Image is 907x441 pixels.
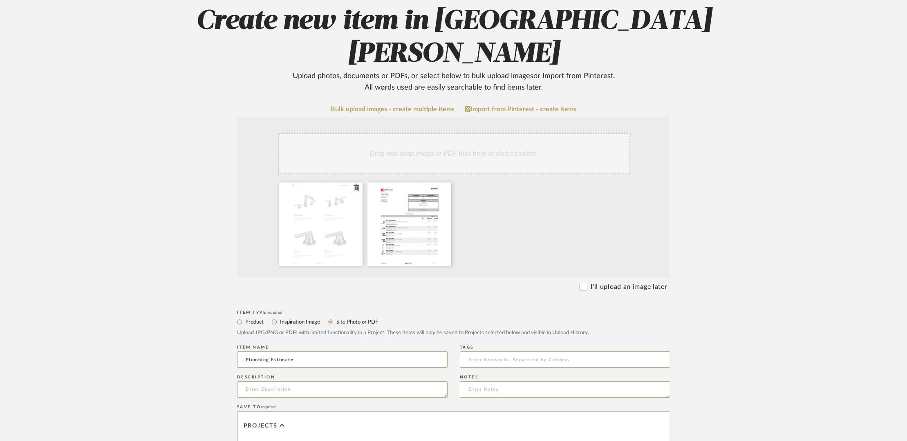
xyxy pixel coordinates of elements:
label: I'll upload an image later [591,282,667,292]
input: Enter Name [237,351,448,368]
div: Upload JPG/PNG or PDFs with limited functionality in a Project. These items will only be saved to... [237,329,670,337]
span: Projects [244,423,278,430]
span: required [261,405,277,409]
label: Site Photo or PDF [336,317,378,326]
a: Import from Pinterest - create items [465,106,576,113]
div: Item name [237,345,448,350]
div: Tags [460,345,670,350]
label: Product [244,317,264,326]
div: Upload photos, documents or PDFs, or select below to bulk upload images or Import from Pinterest ... [286,70,621,93]
input: Enter Keywords, Separated by Commas [460,351,670,368]
mat-radio-group: Select item type [237,317,670,327]
div: Notes [460,375,670,380]
div: Save To [237,405,670,409]
label: Inspiration Image [279,317,320,326]
a: Bulk upload images - create multiple items [331,106,455,113]
div: Item Type [237,310,670,315]
span: required [267,310,282,315]
h2: Create new item in [GEOGRAPHIC_DATA][PERSON_NAME] [193,5,714,93]
div: Description [237,375,448,380]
